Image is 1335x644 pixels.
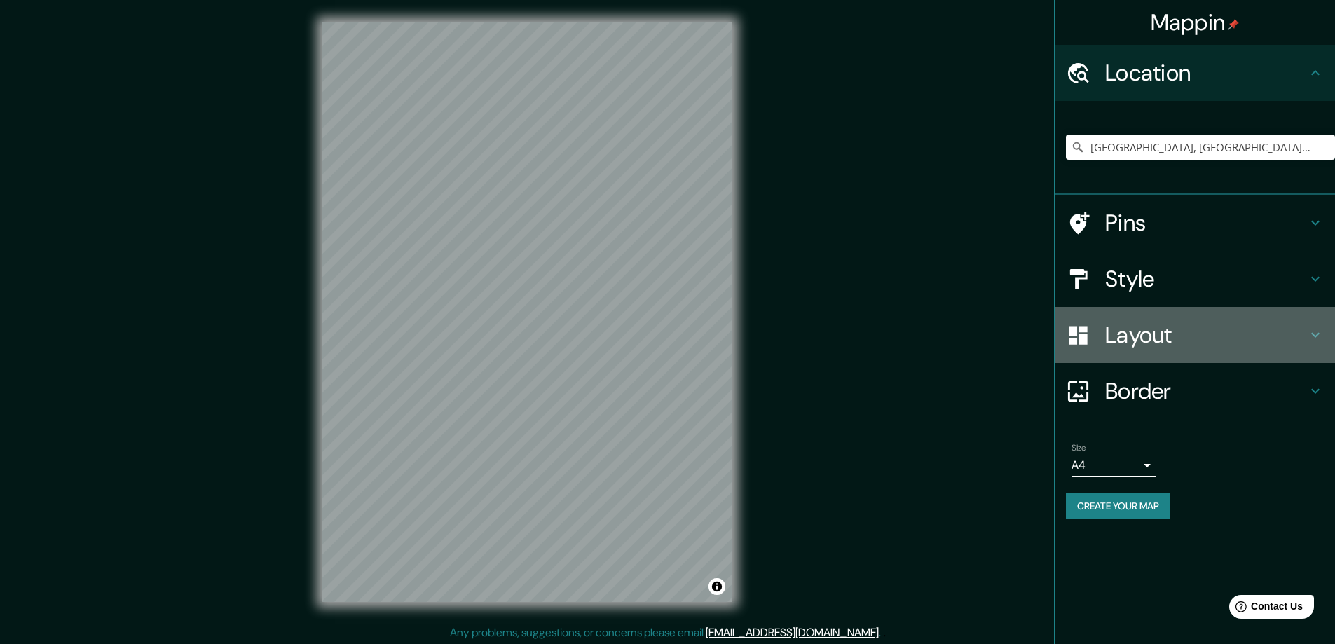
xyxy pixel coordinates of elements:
[1151,8,1240,36] h4: Mappin
[708,578,725,595] button: Toggle attribution
[1066,493,1170,519] button: Create your map
[1072,442,1086,454] label: Size
[1055,45,1335,101] div: Location
[1228,19,1239,30] img: pin-icon.png
[883,624,886,641] div: .
[1055,251,1335,307] div: Style
[1105,209,1307,237] h4: Pins
[706,625,879,640] a: [EMAIL_ADDRESS][DOMAIN_NAME]
[1072,454,1156,477] div: A4
[1210,589,1320,629] iframe: Help widget launcher
[1055,307,1335,363] div: Layout
[1105,321,1307,349] h4: Layout
[881,624,883,641] div: .
[1105,377,1307,405] h4: Border
[450,624,881,641] p: Any problems, suggestions, or concerns please email .
[1055,195,1335,251] div: Pins
[322,22,732,602] canvas: Map
[1066,135,1335,160] input: Pick your city or area
[1055,363,1335,419] div: Border
[1105,265,1307,293] h4: Style
[1105,59,1307,87] h4: Location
